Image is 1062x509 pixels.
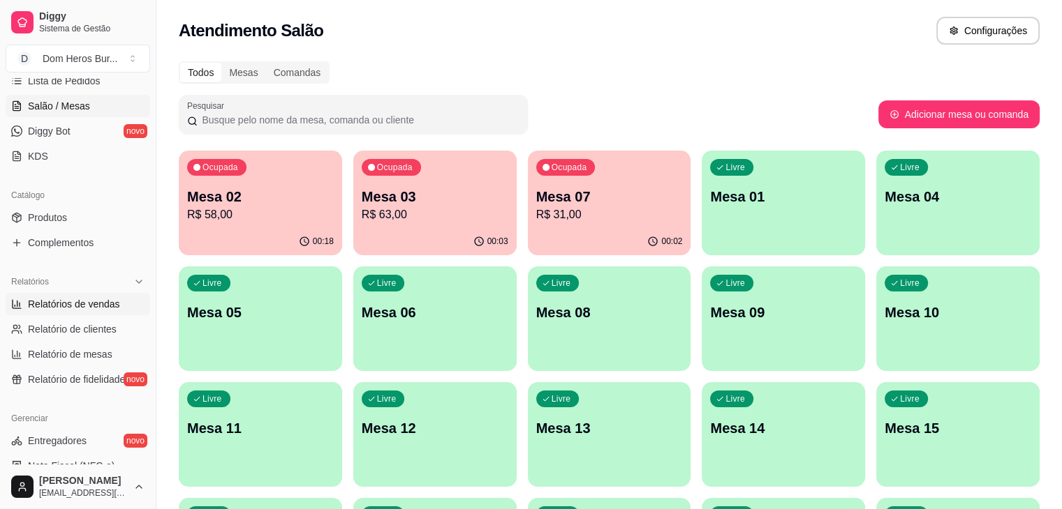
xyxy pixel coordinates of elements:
span: Entregadores [28,434,87,448]
span: Salão / Mesas [28,99,90,113]
p: Mesa 12 [362,418,508,438]
div: Mesas [221,63,265,82]
span: Relatórios de vendas [28,297,120,311]
a: Complementos [6,231,150,254]
span: [PERSON_NAME] [39,475,128,487]
h2: Atendimento Salão [179,20,323,42]
button: LivreMesa 09 [702,266,865,371]
a: Relatório de clientes [6,318,150,340]
p: Livre [202,278,222,289]
button: LivreMesa 04 [876,151,1040,255]
button: LivreMesa 06 [353,266,517,371]
button: Select a team [6,45,150,73]
span: Lista de Pedidos [28,74,101,88]
p: Mesa 05 [187,303,334,322]
p: Livre [202,393,222,404]
p: Mesa 01 [710,187,857,206]
p: Livre [900,162,920,173]
span: Sistema de Gestão [39,23,145,34]
span: Nota Fiscal (NFC-e) [28,459,115,473]
button: OcupadaMesa 03R$ 63,0000:03 [353,151,517,255]
span: Produtos [28,211,67,225]
span: [EMAIL_ADDRESS][DOMAIN_NAME] [39,487,128,499]
button: LivreMesa 10 [876,266,1040,371]
a: Nota Fiscal (NFC-e) [6,455,150,477]
p: Mesa 11 [187,418,334,438]
p: Mesa 07 [536,187,683,206]
span: Relatório de mesas [28,347,112,361]
p: Livre [725,162,745,173]
p: Ocupada [202,162,238,173]
p: Livre [725,393,745,404]
p: Mesa 10 [885,303,1031,322]
button: [PERSON_NAME][EMAIL_ADDRESS][DOMAIN_NAME] [6,470,150,503]
p: Mesa 14 [710,418,857,438]
button: LivreMesa 08 [528,266,691,371]
a: Relatório de fidelidadenovo [6,368,150,390]
span: Diggy [39,10,145,23]
button: LivreMesa 14 [702,382,865,487]
p: Ocupada [552,162,587,173]
button: LivreMesa 05 [179,266,342,371]
a: Produtos [6,206,150,229]
p: R$ 63,00 [362,206,508,223]
p: Livre [900,278,920,289]
a: KDS [6,145,150,167]
p: Livre [900,393,920,404]
span: Diggy Bot [28,124,71,138]
input: Pesquisar [198,113,519,127]
p: Mesa 03 [362,187,508,206]
p: Livre [377,278,397,289]
div: Catálogo [6,184,150,206]
div: Comandas [266,63,329,82]
p: Livre [552,393,571,404]
p: Mesa 15 [885,418,1031,438]
button: LivreMesa 12 [353,382,517,487]
button: LivreMesa 13 [528,382,691,487]
button: LivreMesa 11 [179,382,342,487]
a: Relatório de mesas [6,343,150,365]
a: Salão / Mesas [6,95,150,117]
span: KDS [28,149,48,163]
label: Pesquisar [187,100,229,112]
p: 00:18 [313,236,334,247]
p: 00:02 [661,236,682,247]
a: DiggySistema de Gestão [6,6,150,39]
p: Mesa 13 [536,418,683,438]
p: R$ 58,00 [187,206,334,223]
span: D [17,52,31,66]
div: Todos [180,63,221,82]
p: 00:03 [487,236,508,247]
p: Ocupada [377,162,413,173]
p: Livre [552,278,571,289]
p: Mesa 08 [536,303,683,322]
div: Gerenciar [6,407,150,430]
button: OcupadaMesa 07R$ 31,0000:02 [528,151,691,255]
button: Adicionar mesa ou comanda [878,100,1040,128]
p: Livre [725,278,745,289]
button: LivreMesa 01 [702,151,865,255]
a: Entregadoresnovo [6,430,150,452]
a: Lista de Pedidos [6,70,150,92]
a: Relatórios de vendas [6,293,150,315]
p: Mesa 04 [885,187,1031,206]
p: Mesa 06 [362,303,508,322]
span: Relatório de clientes [28,322,117,336]
p: R$ 31,00 [536,206,683,223]
button: LivreMesa 15 [876,382,1040,487]
span: Relatório de fidelidade [28,372,125,386]
span: Complementos [28,236,94,250]
button: OcupadaMesa 02R$ 58,0000:18 [179,151,342,255]
p: Mesa 09 [710,303,857,322]
p: Mesa 02 [187,187,334,206]
span: Relatórios [11,276,49,287]
a: Diggy Botnovo [6,120,150,142]
div: Dom Heros Bur ... [43,52,117,66]
button: Configurações [936,17,1040,45]
p: Livre [377,393,397,404]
